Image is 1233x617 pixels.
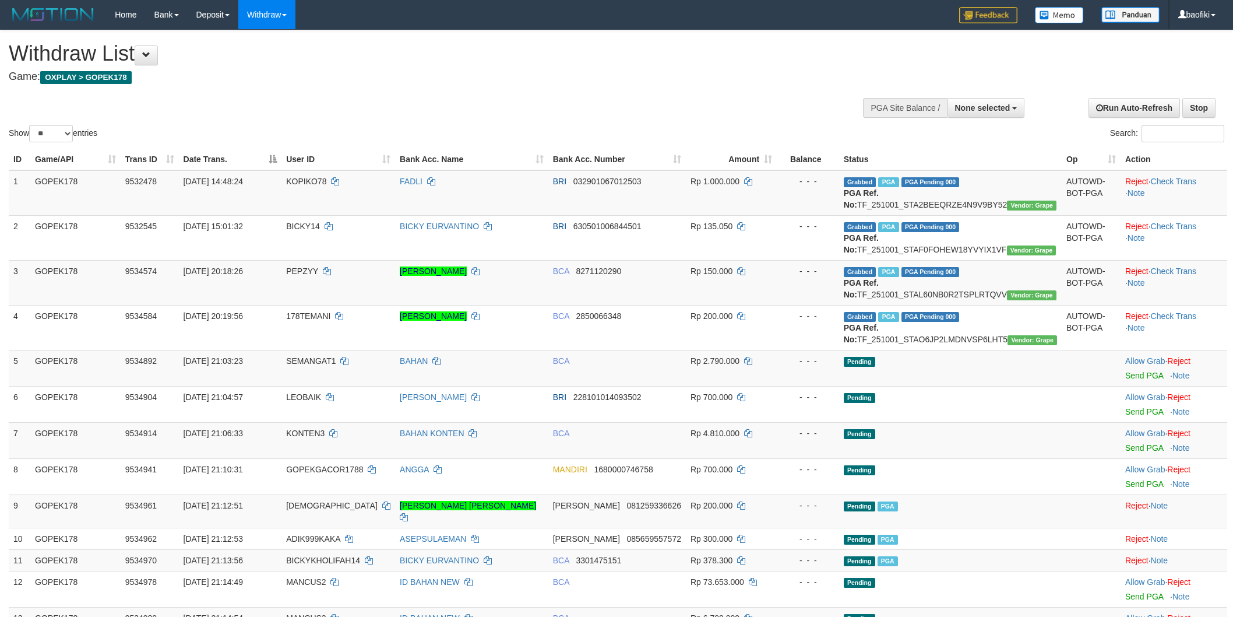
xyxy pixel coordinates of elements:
a: Note [1128,233,1145,243]
span: Copy 8271120290 to clipboard [576,267,621,276]
td: GOPEK178 [30,350,121,386]
th: Trans ID: activate to sort column ascending [121,149,179,170]
span: Marked by baopuja [878,556,898,566]
span: Pending [844,578,875,588]
span: Pending [844,465,875,475]
span: PEPZYY [286,267,318,276]
th: Date Trans.: activate to sort column descending [179,149,282,170]
span: Pending [844,535,875,545]
a: [PERSON_NAME] [400,392,467,402]
div: PGA Site Balance / [863,98,947,118]
a: Send PGA [1125,592,1163,601]
div: - - - [781,391,834,403]
span: Rp 4.810.000 [691,429,739,438]
th: Game/API: activate to sort column ascending [30,149,121,170]
span: · [1125,465,1167,474]
b: PGA Ref. No: [844,233,879,254]
a: Note [1172,371,1190,380]
span: ADIK999KAKA [286,534,340,544]
td: GOPEK178 [30,170,121,216]
a: Reject [1125,222,1149,231]
td: TF_251001_STAO6JP2LMDNVSP6LHT5 [839,305,1062,350]
a: Send PGA [1125,479,1163,489]
img: Feedback.jpg [959,7,1017,23]
a: Reject [1167,577,1190,587]
select: Showentries [29,125,73,142]
span: BCA [553,311,569,321]
div: - - - [781,555,834,566]
span: SEMANGAT1 [286,356,336,366]
span: BCA [553,556,569,565]
a: Allow Grab [1125,392,1165,402]
span: Marked by baopuja [878,177,899,187]
td: GOPEK178 [30,260,121,305]
a: Reject [1125,311,1149,321]
td: · [1121,528,1227,549]
a: ID BAHAN NEW [400,577,460,587]
th: Amount: activate to sort column ascending [686,149,777,170]
a: Reject [1167,465,1190,474]
span: Rp 700.000 [691,392,732,402]
td: GOPEK178 [30,495,121,528]
td: · [1121,350,1227,386]
a: Allow Grab [1125,577,1165,587]
span: [DATE] 20:18:26 [184,267,243,276]
a: Check Trans [1151,267,1197,276]
a: Note [1128,278,1145,288]
span: Marked by baopuja [878,535,898,545]
a: Send PGA [1125,443,1163,453]
b: PGA Ref. No: [844,323,879,344]
span: · [1125,356,1167,366]
td: GOPEK178 [30,305,121,350]
span: 9534914 [125,429,157,438]
span: PGA Pending [901,222,960,232]
a: Reject [1167,356,1190,366]
td: · · [1121,215,1227,260]
a: Note [1172,479,1190,489]
div: - - - [781,176,834,187]
span: [DATE] 21:10:31 [184,465,243,474]
span: [DATE] 14:48:24 [184,177,243,186]
th: Op: activate to sort column ascending [1062,149,1121,170]
td: 10 [9,528,30,549]
a: BAHAN [400,356,428,366]
a: Stop [1182,98,1216,118]
button: None selected [947,98,1025,118]
span: Vendor URL: https://settle31.1velocity.biz [1007,246,1056,255]
td: 9 [9,495,30,528]
span: 9534584 [125,311,157,321]
span: BRI [553,392,566,402]
td: · [1121,422,1227,458]
span: PGA Pending [901,177,960,187]
a: BAHAN KONTEN [400,429,464,438]
img: panduan.png [1101,7,1160,23]
span: [DATE] 21:12:53 [184,534,243,544]
span: 178TEMANI [286,311,330,321]
td: 5 [9,350,30,386]
a: Note [1172,443,1190,453]
th: ID [9,149,30,170]
td: · · [1121,305,1227,350]
td: 1 [9,170,30,216]
td: AUTOWD-BOT-PGA [1062,170,1121,216]
a: Note [1151,534,1168,544]
a: Allow Grab [1125,356,1165,366]
a: Check Trans [1151,311,1197,321]
td: 7 [9,422,30,458]
span: 9534904 [125,392,157,402]
td: GOPEK178 [30,422,121,458]
span: PGA Pending [901,312,960,322]
td: AUTOWD-BOT-PGA [1062,305,1121,350]
b: PGA Ref. No: [844,188,879,209]
span: Copy 085659557572 to clipboard [627,534,681,544]
span: [DATE] 21:12:51 [184,501,243,510]
span: Copy 1680000746758 to clipboard [594,465,653,474]
span: Grabbed [844,177,876,187]
a: ASEPSULAEMAN [400,534,466,544]
span: 9534892 [125,356,157,366]
a: [PERSON_NAME] [400,267,467,276]
a: Run Auto-Refresh [1088,98,1180,118]
a: [PERSON_NAME] [400,311,467,321]
span: Marked by baopuja [878,222,899,232]
span: Marked by baopuja [878,312,899,322]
